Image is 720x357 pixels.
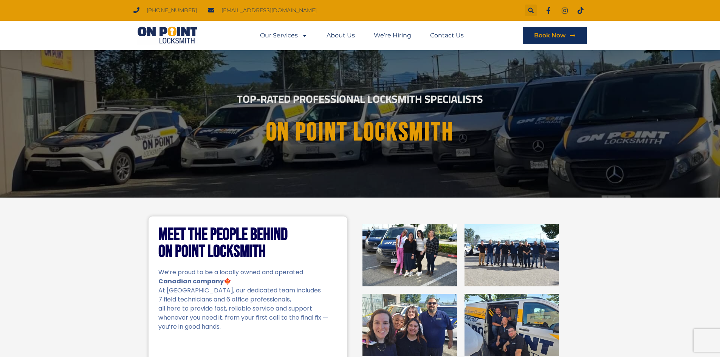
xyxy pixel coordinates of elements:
[145,5,197,15] span: [PHONE_NUMBER]
[362,294,457,356] img: On Point Locksmith Port Coquitlam, BC 3
[158,313,338,322] p: whenever you need it. from your first call to the final fix —
[158,268,338,277] p: We’re proud to be a locally owned and operated
[260,27,464,44] nav: Menu
[374,27,411,44] a: We’re Hiring
[534,32,566,39] span: Book Now
[523,27,587,44] a: Book Now
[156,118,564,147] h1: On point Locksmith
[158,226,338,260] h2: Meet the People Behind On Point Locksmith
[327,27,355,44] a: About Us
[158,295,338,304] p: 7 field technicians and 6 office professionals,
[158,277,224,286] strong: Canadian company
[158,277,338,295] p: 🍁 At [GEOGRAPHIC_DATA], our dedicated team includes
[260,27,308,44] a: Our Services
[430,27,464,44] a: Contact Us
[158,322,338,331] p: you’re in good hands.
[362,224,457,286] img: On Point Locksmith Port Coquitlam, BC 1
[465,224,559,286] img: On Point Locksmith Port Coquitlam, BC 2
[150,94,570,104] h2: Top-Rated Professional Locksmith Specialists
[158,304,338,313] p: all here to provide fast, reliable service and support
[525,5,537,16] div: Search
[465,294,559,356] img: On Point Locksmith Port Coquitlam, BC 4
[220,5,317,15] span: [EMAIL_ADDRESS][DOMAIN_NAME]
